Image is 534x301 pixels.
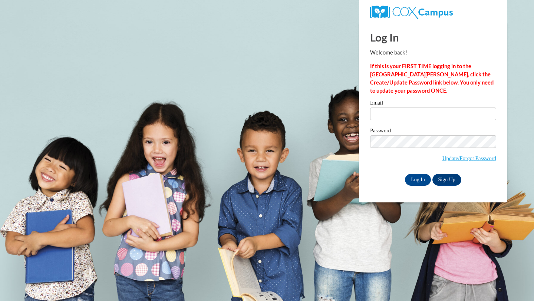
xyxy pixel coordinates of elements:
a: Sign Up [432,174,461,186]
a: Update/Forgot Password [442,155,496,161]
label: Email [370,100,496,107]
img: COX Campus [370,6,453,19]
strong: If this is your FIRST TIME logging in to the [GEOGRAPHIC_DATA][PERSON_NAME], click the Create/Upd... [370,63,494,94]
h1: Log In [370,30,496,45]
label: Password [370,128,496,135]
input: Log In [405,174,431,186]
p: Welcome back! [370,49,496,57]
a: COX Campus [370,9,453,15]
